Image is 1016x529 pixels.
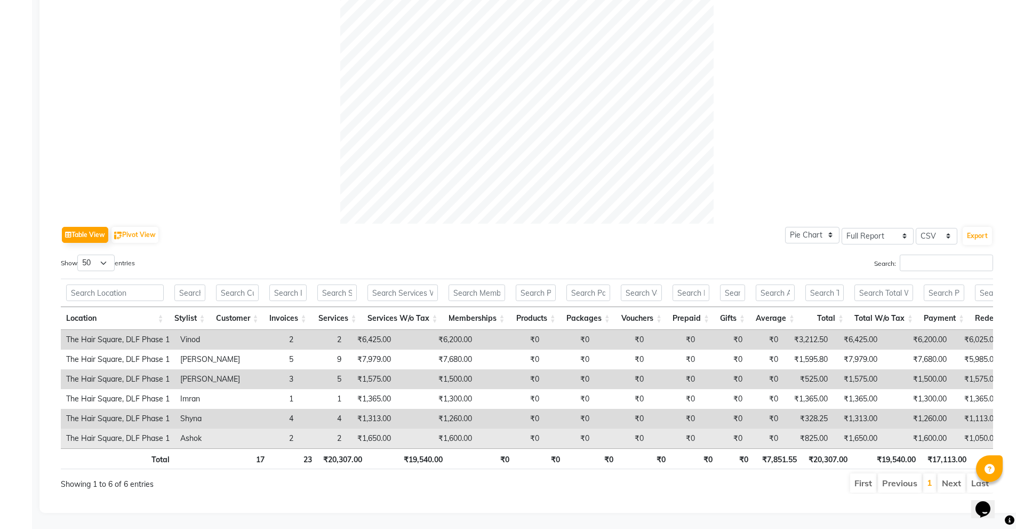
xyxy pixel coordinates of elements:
[700,429,748,448] td: ₹0
[783,409,833,429] td: ₹328.25
[211,307,264,330] th: Customer: activate to sort column ascending
[918,307,970,330] th: Payment: activate to sort column ascending
[175,409,245,429] td: Shyna
[783,350,833,369] td: ₹1,595.80
[312,307,362,330] th: Services: activate to sort column ascending
[448,448,515,469] th: ₹0
[347,330,396,350] td: ₹6,425.00
[61,472,440,490] div: Showing 1 to 6 of 6 entries
[748,409,783,429] td: ₹0
[952,409,1003,429] td: ₹1,113.00
[317,448,367,469] th: ₹20,307.00
[595,389,649,409] td: ₹0
[545,369,595,389] td: ₹0
[756,285,795,301] input: Search Average
[62,227,108,243] button: Table View
[270,448,318,469] th: 23
[317,285,357,301] input: Search Services
[217,448,270,469] th: 17
[169,307,211,330] th: Stylist: activate to sort column ascending
[952,389,1003,409] td: ₹1,365.00
[299,409,347,429] td: 4
[245,369,299,389] td: 3
[347,369,396,389] td: ₹1,575.00
[883,369,952,389] td: ₹1,500.00
[77,255,115,271] select: Showentries
[649,429,700,448] td: ₹0
[545,330,595,350] td: ₹0
[264,307,312,330] th: Invoices: activate to sort column ascending
[175,429,245,448] td: Ashok
[269,285,307,301] input: Search Invoices
[963,227,992,245] button: Export
[952,330,1003,350] td: ₹6,025.00
[477,330,545,350] td: ₹0
[299,330,347,350] td: 2
[516,285,556,301] input: Search Products
[61,429,175,448] td: The Hair Square, DLF Phase 1
[245,409,299,429] td: 4
[449,285,505,301] input: Search Memberships
[245,350,299,369] td: 5
[748,350,783,369] td: ₹0
[649,389,700,409] td: ₹0
[800,307,849,330] th: Total: activate to sort column ascending
[649,409,700,429] td: ₹0
[615,307,667,330] th: Vouchers: activate to sort column ascending
[783,389,833,409] td: ₹1,365.00
[927,477,932,488] a: 1
[833,350,883,369] td: ₹7,979.00
[883,429,952,448] td: ₹1,600.00
[61,389,175,409] td: The Hair Square, DLF Phase 1
[510,307,561,330] th: Products: activate to sort column ascending
[362,307,443,330] th: Services W/o Tax: activate to sort column ascending
[565,448,619,469] th: ₹0
[175,389,245,409] td: Imran
[477,369,545,389] td: ₹0
[805,285,844,301] input: Search Total
[833,409,883,429] td: ₹1,313.00
[396,330,477,350] td: ₹6,200.00
[61,448,175,469] th: Total
[783,429,833,448] td: ₹825.00
[545,350,595,369] td: ₹0
[700,389,748,409] td: ₹0
[66,285,164,301] input: Search Location
[367,448,447,469] th: ₹19,540.00
[833,369,883,389] td: ₹1,575.00
[802,448,852,469] th: ₹20,307.00
[700,330,748,350] td: ₹0
[667,307,715,330] th: Prepaid: activate to sort column ascending
[924,285,964,301] input: Search Payment
[595,330,649,350] td: ₹0
[952,350,1003,369] td: ₹5,985.00
[748,429,783,448] td: ₹0
[347,389,396,409] td: ₹1,365.00
[883,409,952,429] td: ₹1,260.00
[921,448,972,469] th: ₹17,113.00
[545,429,595,448] td: ₹0
[853,448,921,469] th: ₹19,540.00
[299,429,347,448] td: 2
[245,429,299,448] td: 2
[700,369,748,389] td: ₹0
[174,285,205,301] input: Search Stylist
[299,350,347,369] td: 9
[748,389,783,409] td: ₹0
[750,307,800,330] th: Average: activate to sort column ascending
[396,389,477,409] td: ₹1,300.00
[561,307,615,330] th: Packages: activate to sort column ascending
[718,448,754,469] th: ₹0
[443,307,510,330] th: Memberships: activate to sort column ascending
[477,409,545,429] td: ₹0
[477,389,545,409] td: ₹0
[396,429,477,448] td: ₹1,600.00
[900,255,993,271] input: Search:
[367,285,438,301] input: Search Services W/o Tax
[347,409,396,429] td: ₹1,313.00
[833,330,883,350] td: ₹6,425.00
[114,232,122,240] img: pivot.png
[971,486,1005,518] iframe: chat widget
[874,255,993,271] label: Search:
[619,448,670,469] th: ₹0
